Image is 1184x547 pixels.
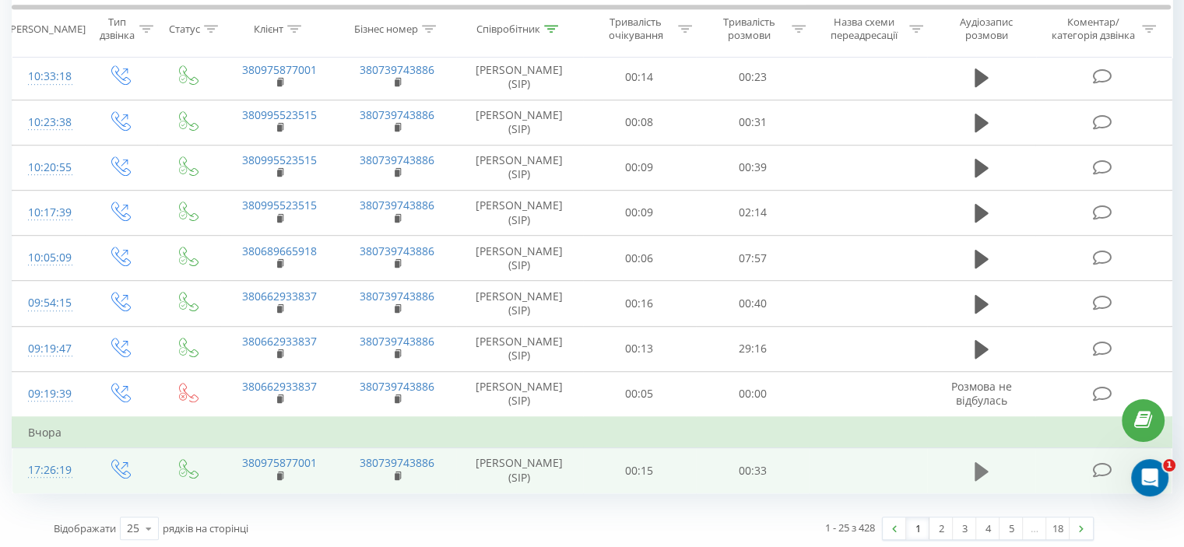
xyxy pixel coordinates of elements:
[583,236,696,281] td: 00:06
[242,153,317,167] a: 380995523515
[696,236,809,281] td: 07:57
[1046,517,1070,539] a: 18
[242,198,317,212] a: 380995523515
[456,100,583,145] td: [PERSON_NAME] (SIP)
[1000,517,1023,539] a: 5
[54,521,116,535] span: Відображати
[825,520,875,535] div: 1 - 25 з 428
[953,517,976,539] a: 3
[28,153,69,183] div: 10:20:55
[28,243,69,273] div: 10:05:09
[583,190,696,235] td: 00:09
[951,379,1012,408] span: Розмова не відбулась
[28,455,69,486] div: 17:26:19
[696,281,809,326] td: 00:40
[242,107,317,122] a: 380995523515
[28,198,69,228] div: 10:17:39
[360,198,434,212] a: 380739743886
[7,23,86,36] div: [PERSON_NAME]
[906,517,929,539] a: 1
[242,379,317,394] a: 380662933837
[360,244,434,258] a: 380739743886
[1023,517,1046,539] div: …
[597,16,675,43] div: Тривалість очікування
[941,16,1032,43] div: Аудіозапис розмови
[169,23,200,36] div: Статус
[360,107,434,122] a: 380739743886
[456,190,583,235] td: [PERSON_NAME] (SIP)
[254,23,283,36] div: Клієнт
[98,16,135,43] div: Тип дзвінка
[583,448,696,493] td: 00:15
[242,244,317,258] a: 380689665918
[583,100,696,145] td: 00:08
[28,107,69,138] div: 10:23:38
[696,100,809,145] td: 00:31
[28,379,69,409] div: 09:19:39
[583,281,696,326] td: 00:16
[696,54,809,100] td: 00:23
[929,517,953,539] a: 2
[583,371,696,417] td: 00:05
[456,281,583,326] td: [PERSON_NAME] (SIP)
[583,54,696,100] td: 00:14
[696,326,809,371] td: 29:16
[360,62,434,77] a: 380739743886
[456,326,583,371] td: [PERSON_NAME] (SIP)
[456,448,583,493] td: [PERSON_NAME] (SIP)
[710,16,788,43] div: Тривалість розмови
[1047,16,1138,43] div: Коментар/категорія дзвінка
[476,23,540,36] div: Співробітник
[12,417,1172,448] td: Вчора
[696,145,809,190] td: 00:39
[824,16,905,43] div: Назва схеми переадресації
[242,62,317,77] a: 380975877001
[360,153,434,167] a: 380739743886
[456,145,583,190] td: [PERSON_NAME] (SIP)
[163,521,248,535] span: рядків на сторінці
[456,371,583,417] td: [PERSON_NAME] (SIP)
[242,334,317,349] a: 380662933837
[360,379,434,394] a: 380739743886
[127,521,139,536] div: 25
[242,289,317,303] a: 380662933837
[696,448,809,493] td: 00:33
[696,190,809,235] td: 02:14
[976,517,1000,539] a: 4
[360,455,434,470] a: 380739743886
[1131,459,1168,496] iframe: Intercom live chat
[696,371,809,417] td: 00:00
[360,289,434,303] a: 380739743886
[28,288,69,318] div: 09:54:15
[583,145,696,190] td: 00:09
[28,334,69,364] div: 09:19:47
[456,236,583,281] td: [PERSON_NAME] (SIP)
[583,326,696,371] td: 00:13
[1163,459,1175,472] span: 1
[242,455,317,470] a: 380975877001
[28,61,69,92] div: 10:33:18
[354,23,418,36] div: Бізнес номер
[456,54,583,100] td: [PERSON_NAME] (SIP)
[360,334,434,349] a: 380739743886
